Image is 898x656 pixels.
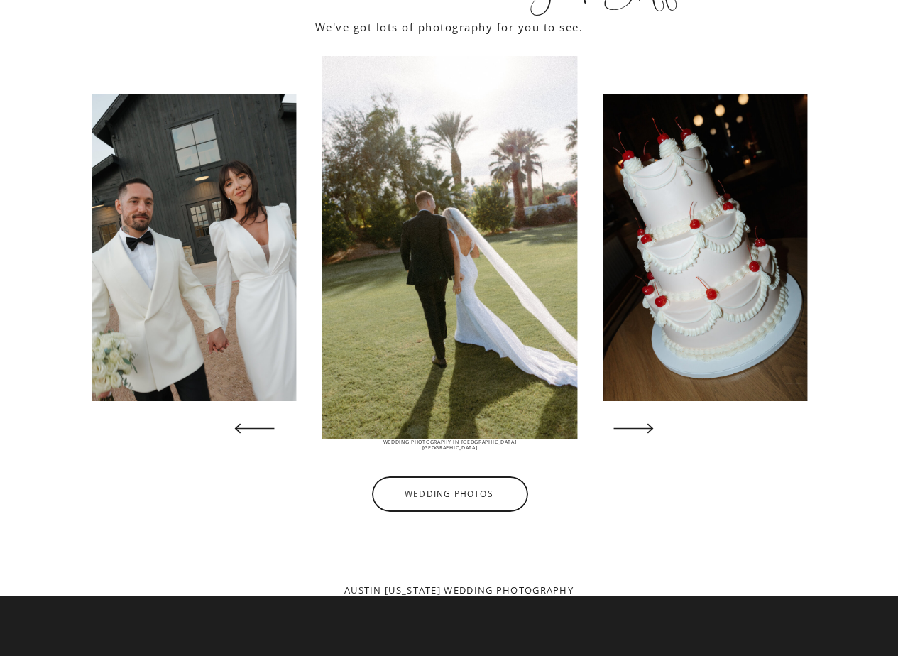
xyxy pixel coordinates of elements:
p: We've got lots of photography for you to see. [291,16,608,38]
nav: Austin [US_STATE] Wedding photography reviews [327,585,592,596]
a: Wedding Photos [383,489,516,500]
img: A beautiful 3 tier cake with cherries on top at the Thompson Austin Hotel. [603,94,807,401]
img: Bride and Groom walk off after wedding ceremony in Austin Texas [322,56,577,439]
img: A bride and groom walking towards the camera smiling at Morgan Creek Barn. [92,94,296,401]
nav: Wedding Photography in [GEOGRAPHIC_DATA] [GEOGRAPHIC_DATA] [372,439,528,450]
